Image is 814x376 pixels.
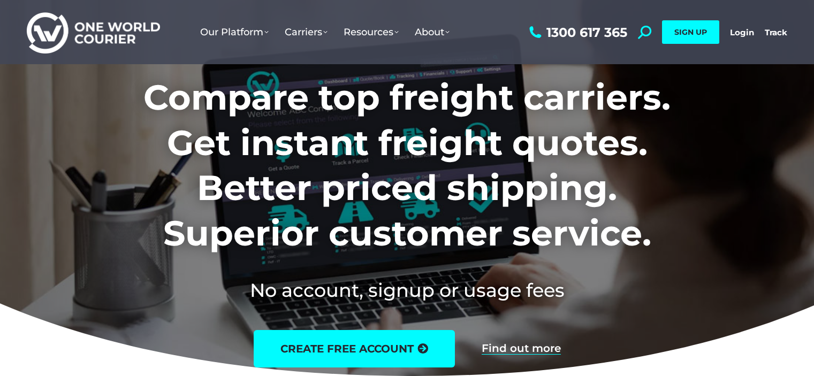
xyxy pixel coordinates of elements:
[73,277,741,303] h2: No account, signup or usage fees
[765,27,787,37] a: Track
[285,26,328,38] span: Carriers
[192,16,277,49] a: Our Platform
[674,27,707,37] span: SIGN UP
[482,343,561,355] a: Find out more
[344,26,399,38] span: Resources
[415,26,450,38] span: About
[662,20,719,44] a: SIGN UP
[730,27,754,37] a: Login
[73,75,741,256] h1: Compare top freight carriers. Get instant freight quotes. Better priced shipping. Superior custom...
[27,11,160,54] img: One World Courier
[200,26,269,38] span: Our Platform
[336,16,407,49] a: Resources
[254,330,455,367] a: create free account
[527,26,627,39] a: 1300 617 365
[407,16,458,49] a: About
[277,16,336,49] a: Carriers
